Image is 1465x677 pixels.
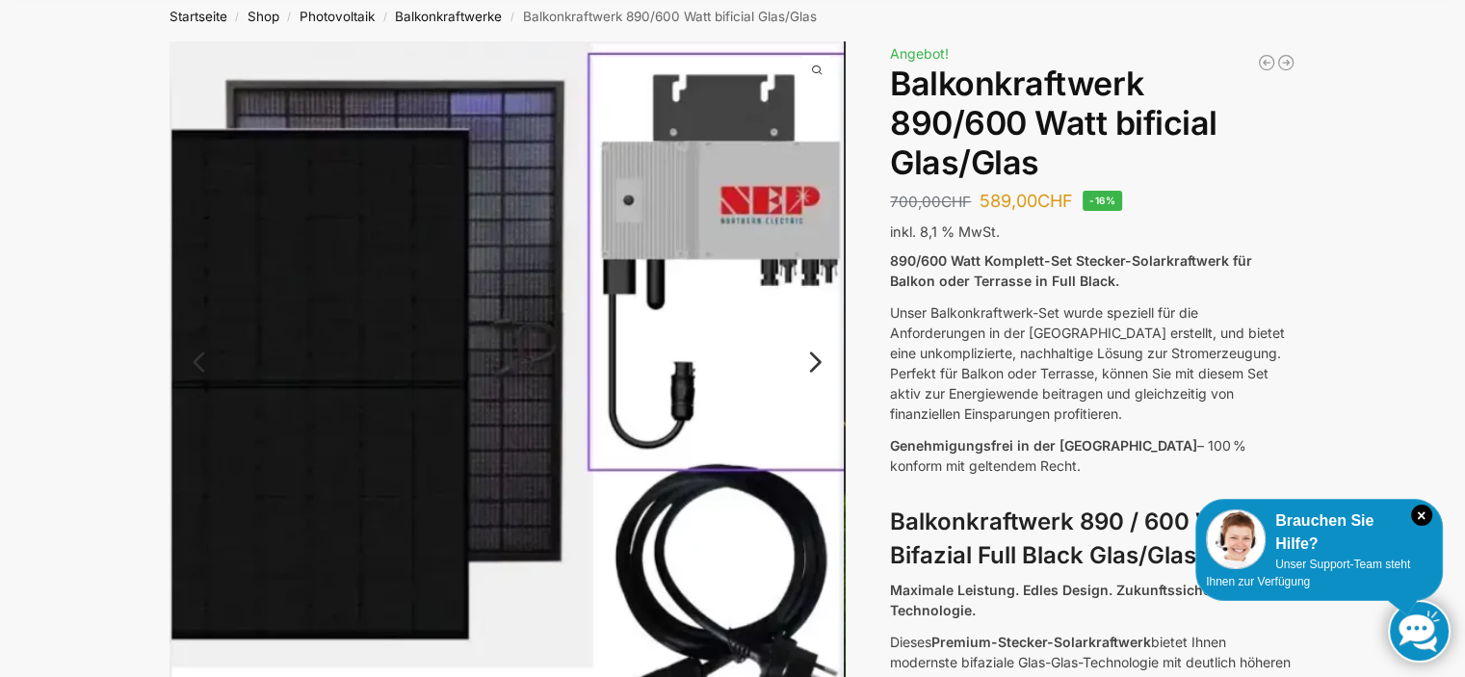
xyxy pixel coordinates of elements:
a: Steckerkraftwerk 890/600 Watt, mit Ständer für Terrasse inkl. Lieferung [1276,53,1295,72]
span: CHF [941,193,971,211]
span: / [375,10,395,25]
span: CHF [1037,191,1073,211]
span: – 100 % konform mit geltendem Recht. [890,437,1246,474]
div: Brauchen Sie Hilfe? [1206,509,1432,556]
span: / [279,10,300,25]
i: Schließen [1411,505,1432,526]
span: inkl. 8,1 % MwSt. [890,223,1000,240]
a: 890/600 Watt Solarkraftwerk + 2,7 KW Batteriespeicher Genehmigungsfrei [1257,53,1276,72]
img: Customer service [1206,509,1266,569]
span: Angebot! [890,45,949,62]
a: Balkonkraftwerke [395,9,502,24]
strong: 890/600 Watt Komplett-Set Stecker-Solarkraftwerk für Balkon oder Terrasse in Full Black. [890,252,1252,289]
a: Shop [248,9,279,24]
span: / [227,10,248,25]
p: Unser Balkonkraftwerk-Set wurde speziell für die Anforderungen in der [GEOGRAPHIC_DATA] erstellt,... [890,302,1295,424]
span: -16% [1083,191,1122,211]
a: Photovoltaik [300,9,375,24]
bdi: 700,00 [890,193,971,211]
strong: Balkonkraftwerk 890 / 600 Watt – Bifazial Full Black Glas/Glas [890,508,1264,569]
strong: Premium-Stecker-Solarkraftwerk [931,634,1151,650]
bdi: 589,00 [980,191,1073,211]
span: Unser Support-Team steht Ihnen zur Verfügung [1206,558,1410,588]
span: / [502,10,522,25]
a: Startseite [170,9,227,24]
strong: Maximale Leistung. Edles Design. Zukunftssichere Technologie. [890,582,1224,618]
span: Genehmigungsfrei in der [GEOGRAPHIC_DATA] [890,437,1197,454]
h1: Balkonkraftwerk 890/600 Watt bificial Glas/Glas [890,65,1295,182]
